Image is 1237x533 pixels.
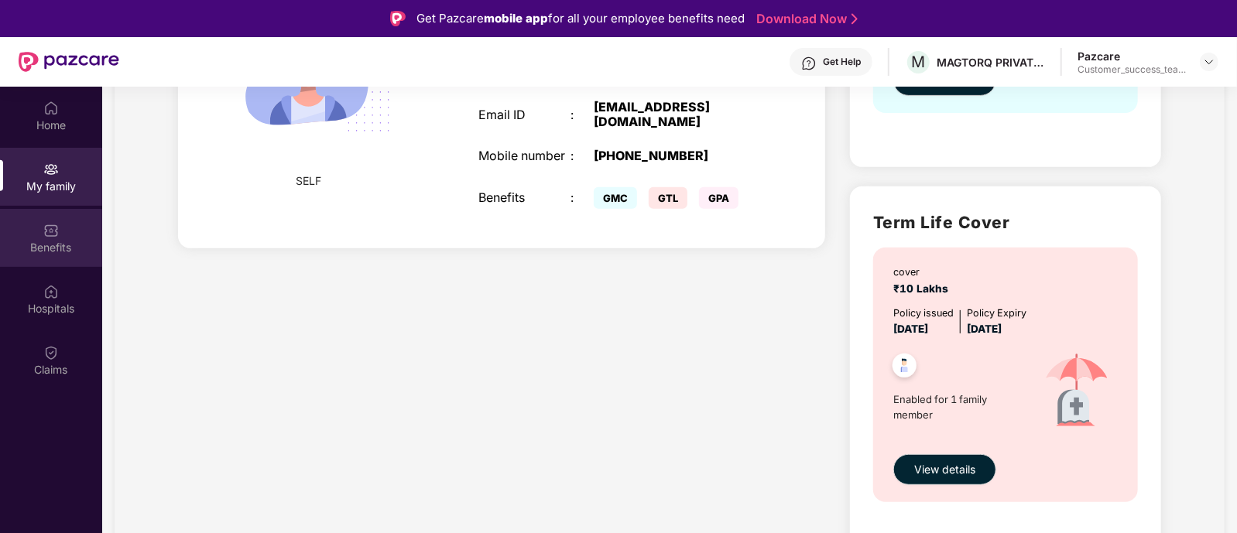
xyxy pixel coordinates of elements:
img: Logo [390,11,406,26]
h2: Term Life Cover [873,210,1138,235]
img: svg+xml;base64,PHN2ZyB3aWR0aD0iMjAiIGhlaWdodD0iMjAiIHZpZXdCb3g9IjAgMCAyMCAyMCIgZmlsbD0ibm9uZSIgeG... [43,162,59,177]
img: svg+xml;base64,PHN2ZyBpZD0iSG9zcGl0YWxzIiB4bWxucz0iaHR0cDovL3d3dy53My5vcmcvMjAwMC9zdmciIHdpZHRoPS... [43,284,59,299]
div: : [571,108,595,122]
img: svg+xml;base64,PHN2ZyBpZD0iQmVuZWZpdHMiIHhtbG5zPSJodHRwOi8vd3d3LnczLm9yZy8yMDAwL3N2ZyIgd2lkdGg9Ij... [43,223,59,238]
span: [DATE] [893,323,928,335]
strong: mobile app [484,11,548,26]
span: GMC [594,187,637,209]
img: icon [1026,338,1127,446]
div: Policy Expiry [967,306,1026,321]
img: svg+xml;base64,PHN2ZyBpZD0iSG9tZSIgeG1sbnM9Imh0dHA6Ly93d3cudzMub3JnLzIwMDAvc3ZnIiB3aWR0aD0iMjAiIG... [43,101,59,116]
a: Download Now [756,11,853,27]
div: Pazcare [1078,49,1186,63]
div: Email ID [478,108,571,122]
div: : [571,149,595,163]
button: View details [893,454,996,485]
div: Benefits [478,190,571,205]
span: Enabled for 1 family member [893,391,1026,423]
span: M [912,53,926,71]
span: GPA [699,187,738,209]
div: Customer_success_team_lead [1078,63,1186,76]
div: : [571,190,595,205]
span: ₹10 Lakhs [893,282,954,295]
div: MAGTORQ PRIVATE LIMITED [937,55,1045,70]
div: Mobile number [478,149,571,163]
img: New Pazcare Logo [19,52,119,72]
div: Policy issued [893,306,954,321]
img: svg+xml;base64,PHN2ZyBpZD0iSGVscC0zMngzMiIgeG1sbnM9Imh0dHA6Ly93d3cudzMub3JnLzIwMDAvc3ZnIiB3aWR0aD... [801,56,817,71]
div: Get Pazcare for all your employee benefits need [416,9,745,28]
span: [DATE] [967,323,1002,335]
div: cover [893,265,954,280]
div: [EMAIL_ADDRESS][DOMAIN_NAME] [594,100,756,129]
img: svg+xml;base64,PHN2ZyBpZD0iRHJvcGRvd24tMzJ4MzIiIHhtbG5zPSJodHRwOi8vd3d3LnczLm9yZy8yMDAwL3N2ZyIgd2... [1203,56,1215,68]
img: svg+xml;base64,PHN2ZyB4bWxucz0iaHR0cDovL3d3dy53My5vcmcvMjAwMC9zdmciIHdpZHRoPSI0OC45NDMiIGhlaWdodD... [886,349,923,387]
span: View details [914,461,975,478]
div: [PHONE_NUMBER] [594,149,756,163]
div: Get Help [823,56,861,68]
img: svg+xml;base64,PHN2ZyBpZD0iQ2xhaW0iIHhtbG5zPSJodHRwOi8vd3d3LnczLm9yZy8yMDAwL3N2ZyIgd2lkdGg9IjIwIi... [43,345,59,360]
img: Stroke [852,11,858,27]
span: SELF [296,173,322,190]
span: GTL [649,187,687,209]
